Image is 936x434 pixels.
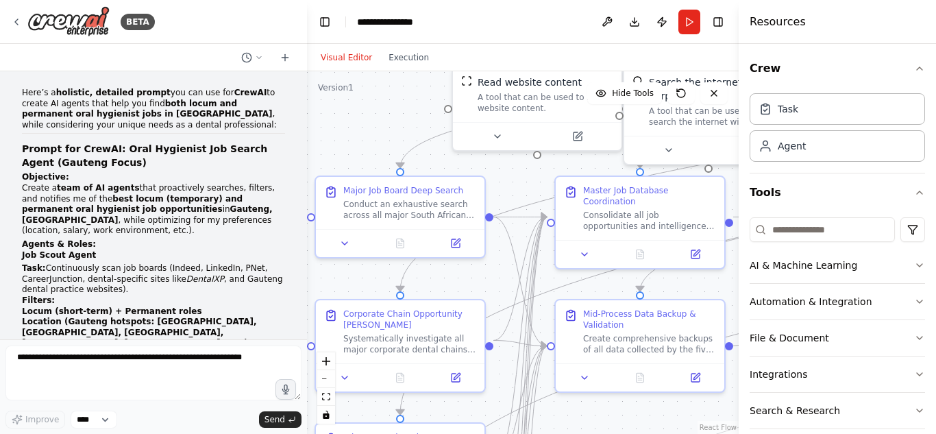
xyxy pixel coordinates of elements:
button: Open in side panel [539,128,616,145]
button: Tools [750,173,925,212]
div: Major Job Board Deep SearchConduct an exhaustive search across all major South African job boards... [315,176,486,258]
p: Here’s a you can use for to create AI agents that help you find , while considering your unique n... [22,88,285,130]
div: Agent [778,139,806,153]
strong: CrewAI [234,88,267,97]
button: No output available [611,370,669,386]
span: Improve [25,414,59,425]
button: Hide left sidebar [315,12,334,32]
strong: Prompt for CrewAI: Oral Hygienist Job Search Agent (Gauteng Focus) [22,143,267,168]
div: Task [778,102,798,116]
button: Open in side panel [672,370,719,386]
strong: Task: [22,263,46,273]
button: File & Document [750,320,925,356]
div: Conduct an exhaustive search across all major South African job boards (PNet, CareerJunction, Ind... [343,199,476,221]
div: Crew [750,88,925,173]
img: Logo [27,6,110,37]
div: Systematically investigate all major corporate dental chains and healthcare groups operating in {... [343,333,476,355]
span: Hide Tools [612,88,654,99]
div: Major Job Board Deep Search [343,185,463,196]
g: Edge from 11e7d3fd-2d35-4632-b854-d8a1eba1c554 to 90f46c9a-1e7b-4c15-ac83-ccb96c6a7d3b [493,210,547,224]
em: DentalXP [186,274,224,284]
h4: Resources [750,14,806,30]
strong: Filters: [22,296,55,305]
button: Crew [750,49,925,88]
g: Edge from 0d45e1a9-9fe7-45fb-9a8d-1b3b11516ef5 to 90f46c9a-1e7b-4c15-ac83-ccb96c6a7d3b [493,210,547,348]
a: React Flow attribution [700,424,737,431]
button: AI & Machine Learning [750,248,925,283]
img: ScrapeWebsiteTool [461,75,472,86]
button: Improve [5,411,65,429]
button: Switch to previous chat [236,49,269,66]
div: Corporate Chain Opportunity [PERSON_NAME] [343,309,476,330]
span: Send [264,414,285,425]
div: SerperDevToolSearch the internet with SerperA tool that can be used to search the internet with a... [623,66,794,165]
button: Automation & Integration [750,284,925,320]
div: Master Job Database CoordinationConsolidate all job opportunities and intelligence gathered from ... [554,176,726,269]
div: React Flow controls [317,352,335,424]
p: Create a that proactively searches, filters, and notifies me of the in , while optimizing for my ... [22,172,285,237]
button: fit view [317,388,335,406]
strong: Locum (short-term) + Permanent roles [22,306,202,316]
button: Open in side panel [432,235,479,252]
button: No output available [371,235,430,252]
g: Edge from 31cede21-c7a6-41e5-95e4-a1e7c06a929c to 11e7d3fd-2d35-4632-b854-d8a1eba1c554 [393,27,846,168]
div: Consolidate all job opportunities and intelligence gathered from the five search specialists into... [583,210,716,232]
strong: Job Scout Agent [22,250,96,260]
div: BETA [121,14,155,30]
div: A tool that can be used to read a website content. [478,92,613,114]
div: A tool that can be used to search the internet with a search_query. Supports different search typ... [649,106,785,128]
button: Open in side panel [432,370,479,386]
button: Click to speak your automation idea [275,379,296,400]
strong: both locum and permanent oral hygienist jobs in [GEOGRAPHIC_DATA] [22,99,273,119]
button: Hide right sidebar [709,12,728,32]
div: Search the internet with Serper [649,75,785,103]
strong: holistic, detailed prompt [56,88,171,97]
button: Execution [380,49,437,66]
div: ScrapeWebsiteToolRead website contentA tool that can be used to read a website content. [452,66,623,152]
div: Corporate Chain Opportunity [PERSON_NAME]Systematically investigate all major corporate dental ch... [315,299,486,393]
button: No output available [371,370,430,386]
button: Integrations [750,357,925,392]
button: No output available [611,246,669,263]
div: Read website content [478,75,582,89]
div: Version 1 [318,82,354,93]
button: zoom out [317,370,335,388]
button: Start a new chat [274,49,296,66]
div: Master Job Database Coordination [583,185,716,207]
div: Mid-Process Data Backup & ValidationCreate comprehensive backups of all data collected by the fiv... [554,299,726,393]
button: Search & Research [750,393,925,429]
strong: Agents & Roles: [22,239,96,249]
strong: best locum (temporary) and permanent oral hygienist job opportunities [22,194,243,215]
button: Hide Tools [587,82,662,104]
strong: Objective: [22,172,69,182]
nav: breadcrumb [357,15,413,29]
li: Continuously scan job boards (Indeed, LinkedIn, PNet, CareerJunction, dental-specific sites like ... [22,263,285,296]
button: Open in side panel [672,246,719,263]
div: Mid-Process Data Backup & Validation [583,309,716,330]
strong: Gauteng, [GEOGRAPHIC_DATA] [22,204,273,225]
div: Create comprehensive backups of all data collected by the five primary search specialists, valida... [583,333,716,355]
button: Visual Editor [312,49,380,66]
button: Send [259,411,301,428]
strong: Location (Gauteng hotspots: [GEOGRAPHIC_DATA], [GEOGRAPHIC_DATA], [GEOGRAPHIC_DATA], [GEOGRAPHIC_... [22,317,257,348]
button: toggle interactivity [317,406,335,424]
button: zoom in [317,352,335,370]
strong: team of AI agents [57,183,139,193]
button: Open in side panel [710,142,787,158]
img: SerperDevTool [632,75,643,86]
